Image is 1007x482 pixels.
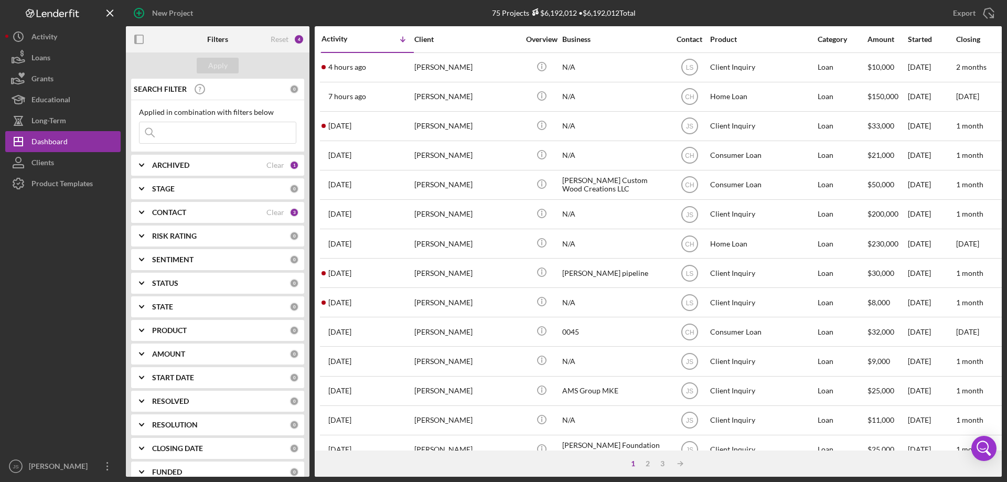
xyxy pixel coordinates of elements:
[328,445,351,454] time: 2025-09-08 20:25
[867,357,890,366] span: $9,000
[290,373,299,382] div: 0
[492,8,636,17] div: 75 Projects • $6,192,012 Total
[908,200,955,228] div: [DATE]
[562,406,667,434] div: N/A
[5,89,121,110] a: Educational
[818,112,866,140] div: Loan
[290,255,299,264] div: 0
[152,185,175,193] b: STAGE
[562,83,667,111] div: N/A
[5,47,121,68] button: Loans
[562,347,667,375] div: N/A
[26,456,94,479] div: [PERSON_NAME]
[685,358,693,366] text: JS
[529,8,577,17] div: $6,192,012
[414,112,519,140] div: [PERSON_NAME]
[414,171,519,199] div: [PERSON_NAME]
[414,406,519,434] div: [PERSON_NAME]
[152,279,178,287] b: STATUS
[710,112,815,140] div: Client Inquiry
[908,436,955,464] div: [DATE]
[152,421,198,429] b: RESOLUTION
[290,420,299,430] div: 0
[414,35,519,44] div: Client
[414,318,519,346] div: [PERSON_NAME]
[908,347,955,375] div: [DATE]
[867,209,898,218] span: $200,000
[710,53,815,81] div: Client Inquiry
[271,35,288,44] div: Reset
[956,62,987,71] time: 2 months
[414,200,519,228] div: [PERSON_NAME]
[266,161,284,169] div: Clear
[208,58,228,73] div: Apply
[134,85,187,93] b: SEARCH FILTER
[670,35,709,44] div: Contact
[953,3,976,24] div: Export
[818,377,866,405] div: Loan
[290,184,299,194] div: 0
[31,110,66,134] div: Long-Term
[414,142,519,169] div: [PERSON_NAME]
[710,230,815,258] div: Home Loan
[867,327,894,336] span: $32,000
[867,386,894,395] span: $25,000
[685,417,693,424] text: JS
[685,93,694,101] text: CH
[710,347,815,375] div: Client Inquiry
[685,152,694,159] text: CH
[5,173,121,194] button: Product Templates
[818,83,866,111] div: Loan
[867,415,894,424] span: $11,000
[562,142,667,169] div: N/A
[685,328,694,336] text: CH
[908,288,955,316] div: [DATE]
[294,34,304,45] div: 4
[5,68,121,89] button: Grants
[818,35,866,44] div: Category
[956,209,983,218] time: 1 month
[328,269,351,277] time: 2025-09-12 00:32
[152,161,189,169] b: ARCHIVED
[31,152,54,176] div: Clients
[908,112,955,140] div: [DATE]
[328,92,366,101] time: 2025-09-15 12:05
[956,298,983,307] time: 1 month
[818,171,866,199] div: Loan
[522,35,561,44] div: Overview
[867,298,890,307] span: $8,000
[818,288,866,316] div: Loan
[908,171,955,199] div: [DATE]
[818,53,866,81] div: Loan
[31,26,57,50] div: Activity
[956,386,983,395] time: 1 month
[908,83,955,111] div: [DATE]
[5,456,121,477] button: JS[PERSON_NAME]
[152,208,186,217] b: CONTACT
[685,181,694,189] text: CH
[867,269,894,277] span: $30,000
[867,180,894,189] span: $50,000
[5,26,121,47] a: Activity
[685,270,693,277] text: LS
[971,436,997,461] div: Open Intercom Messenger
[290,231,299,241] div: 0
[710,288,815,316] div: Client Inquiry
[685,446,693,454] text: JS
[818,436,866,464] div: Loan
[5,110,121,131] a: Long-Term
[328,210,351,218] time: 2025-09-12 14:33
[908,318,955,346] div: [DATE]
[867,445,894,454] span: $25,000
[31,131,68,155] div: Dashboard
[322,35,368,43] div: Activity
[908,377,955,405] div: [DATE]
[290,208,299,217] div: 3
[867,121,894,130] span: $33,000
[290,326,299,335] div: 0
[152,3,193,24] div: New Project
[818,230,866,258] div: Loan
[152,350,185,358] b: AMOUNT
[152,303,173,311] b: STATE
